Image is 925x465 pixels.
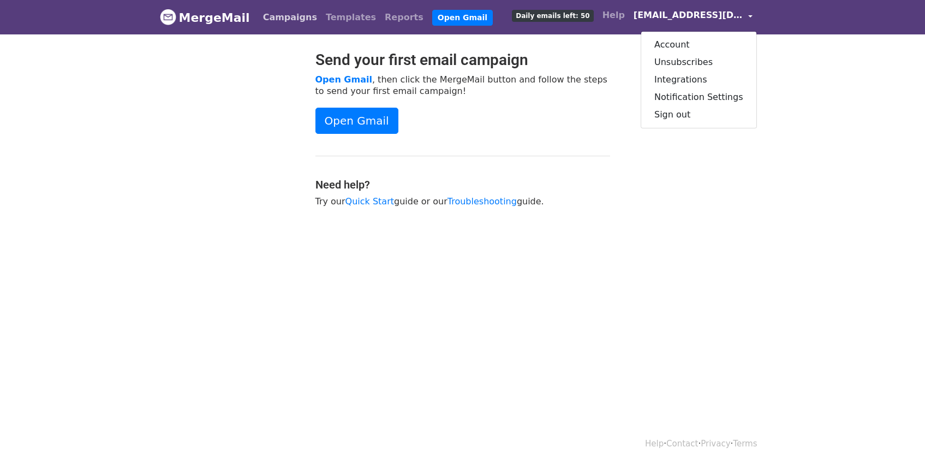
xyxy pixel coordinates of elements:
a: Unsubscribes [641,54,756,71]
a: Campaigns [259,7,321,28]
a: Troubleshooting [447,196,517,207]
a: Integrations [641,71,756,89]
a: Reports [380,7,428,28]
p: Try our guide or our guide. [315,196,610,207]
a: Notification Settings [641,89,756,106]
div: [EMAIL_ADDRESS][DOMAIN_NAME] [641,31,757,128]
a: Daily emails left: 50 [508,4,598,26]
a: Open Gmail [315,108,398,134]
h2: Send your first email campaign [315,51,610,69]
a: [EMAIL_ADDRESS][DOMAIN_NAME] [629,4,757,30]
a: Quick Start [345,196,394,207]
a: MergeMail [160,6,250,29]
a: Templates [321,7,380,28]
a: Open Gmail [432,10,493,26]
a: Sign out [641,106,756,123]
a: Account [641,36,756,54]
h4: Need help? [315,178,610,191]
a: Help [645,439,664,449]
a: Contact [666,439,698,449]
span: [EMAIL_ADDRESS][DOMAIN_NAME] [634,9,743,22]
a: Open Gmail [315,74,372,85]
iframe: Chat Widget [870,413,925,465]
img: MergeMail logo [160,9,176,25]
p: , then click the MergeMail button and follow the steps to send your first email campaign! [315,74,610,97]
a: Terms [733,439,757,449]
a: Privacy [701,439,730,449]
span: Daily emails left: 50 [512,10,593,22]
a: Help [598,4,629,26]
